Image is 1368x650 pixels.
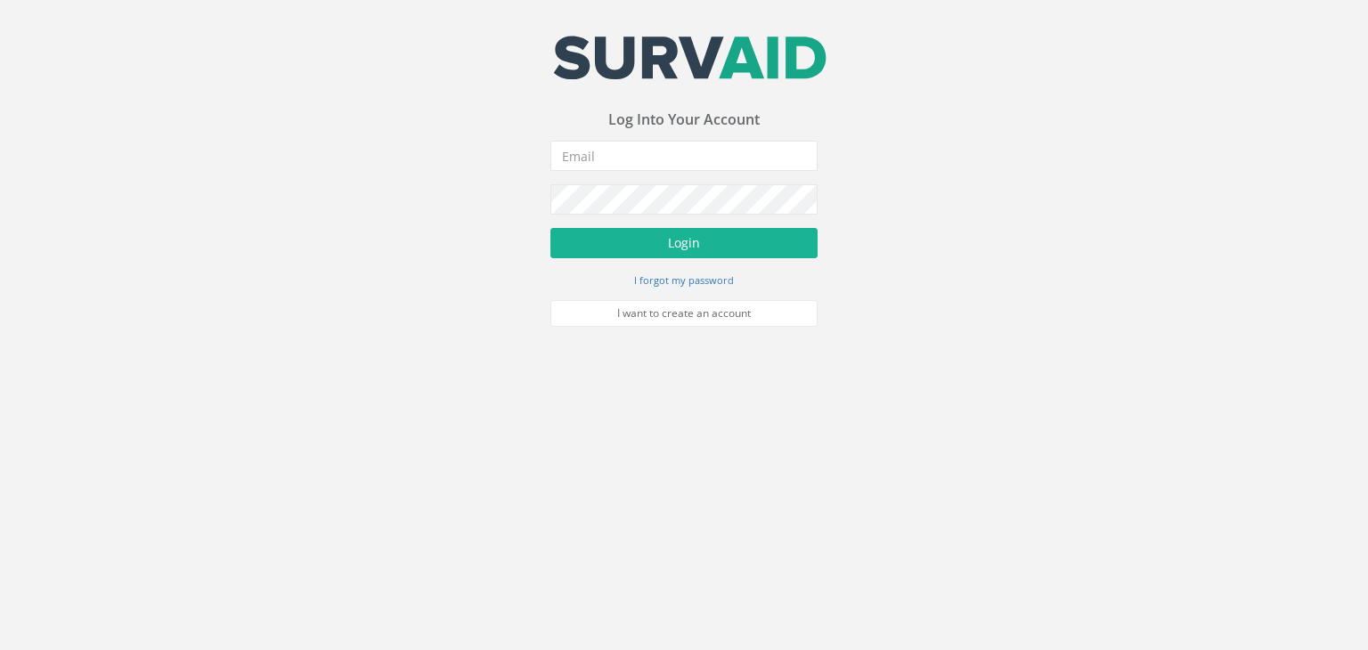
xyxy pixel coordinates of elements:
button: Login [550,228,818,258]
small: I forgot my password [634,273,734,287]
a: I want to create an account [550,300,818,327]
h3: Log Into Your Account [550,112,818,128]
input: Email [550,141,818,171]
a: I forgot my password [634,272,734,288]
